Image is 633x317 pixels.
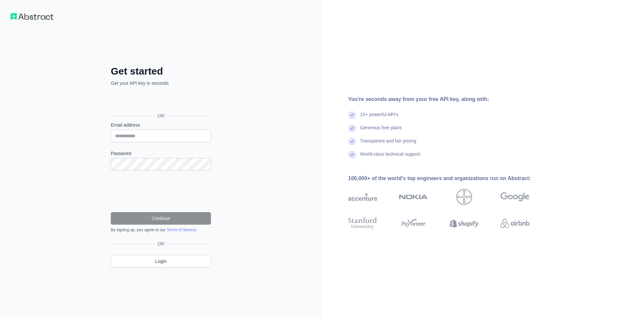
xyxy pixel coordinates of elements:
[11,13,53,20] img: Workflow
[399,189,428,205] img: nokia
[111,255,211,268] a: Login
[348,174,551,182] div: 100,000+ of the world's top engineers and organizations run on Abstract:
[111,122,211,128] label: Email address
[360,111,398,124] div: 15+ powerful API's
[360,151,420,164] div: World-class technical support
[166,228,196,232] a: Terms of Service
[450,216,479,231] img: shopify
[348,189,377,205] img: accenture
[111,212,211,225] button: Continue
[348,111,356,119] img: check mark
[111,65,211,77] h2: Get started
[399,216,428,231] img: payoneer
[360,138,416,151] div: Transparent and fair pricing
[107,94,213,108] iframe: Botón Iniciar sesión con Google
[111,150,211,157] label: Password
[500,216,529,231] img: airbnb
[500,189,529,205] img: google
[348,124,356,132] img: check mark
[152,112,170,119] span: OR
[348,151,356,159] img: check mark
[111,80,211,86] p: Get your API key in seconds
[348,95,551,103] div: You're seconds away from your free API key, along with:
[111,227,211,233] div: By signing up, you agree to our .
[348,216,377,231] img: stanford university
[111,178,211,204] iframe: reCAPTCHA
[155,240,167,247] span: OR
[360,124,402,138] div: Generous free plans
[348,138,356,145] img: check mark
[456,189,472,205] img: bayer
